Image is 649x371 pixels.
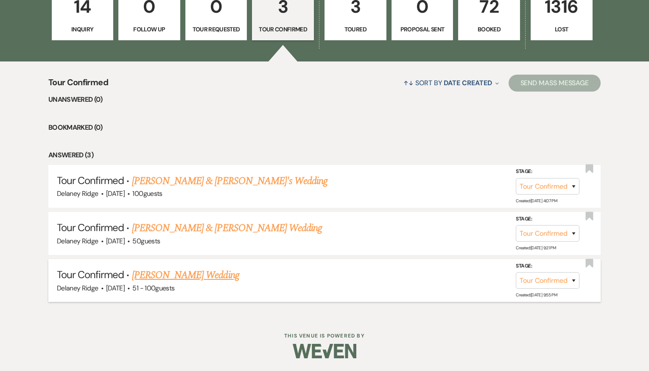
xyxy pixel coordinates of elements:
button: Send Mass Message [509,75,601,92]
span: Created: [DATE] 9:55 PM [516,292,557,298]
button: Sort By Date Created [400,72,502,94]
a: [PERSON_NAME] Wedding [132,268,239,283]
span: Tour Confirmed [57,174,124,187]
p: Inquiry [57,25,108,34]
a: [PERSON_NAME] & [PERSON_NAME] Wedding [132,220,322,236]
span: 100 guests [132,189,162,198]
span: Tour Confirmed [48,76,108,94]
span: Date Created [444,78,492,87]
a: [PERSON_NAME] & [PERSON_NAME]'s Wedding [132,173,328,189]
li: Answered (3) [48,150,601,161]
li: Unanswered (0) [48,94,601,105]
span: 51 - 100 guests [132,284,174,293]
span: 50 guests [132,237,160,245]
p: Booked [464,25,515,34]
span: Delaney Ridge [57,189,98,198]
label: Stage: [516,215,579,224]
p: Follow Up [124,25,175,34]
span: Tour Confirmed [57,221,124,234]
p: Tour Confirmed [257,25,308,34]
span: [DATE] [106,284,125,293]
span: [DATE] [106,189,125,198]
span: ↑↓ [403,78,414,87]
li: Bookmarked (0) [48,122,601,133]
p: Tour Requested [191,25,242,34]
label: Stage: [516,262,579,271]
label: Stage: [516,167,579,176]
span: Delaney Ridge [57,237,98,245]
span: Tour Confirmed [57,268,124,281]
p: Lost [536,25,587,34]
span: Created: [DATE] 4:07 PM [516,198,557,204]
span: Created: [DATE] 9:21 PM [516,245,556,251]
span: Delaney Ridge [57,284,98,293]
p: Proposal Sent [397,25,448,34]
img: Weven Logo [293,336,356,366]
span: [DATE] [106,237,125,245]
p: Toured [330,25,381,34]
